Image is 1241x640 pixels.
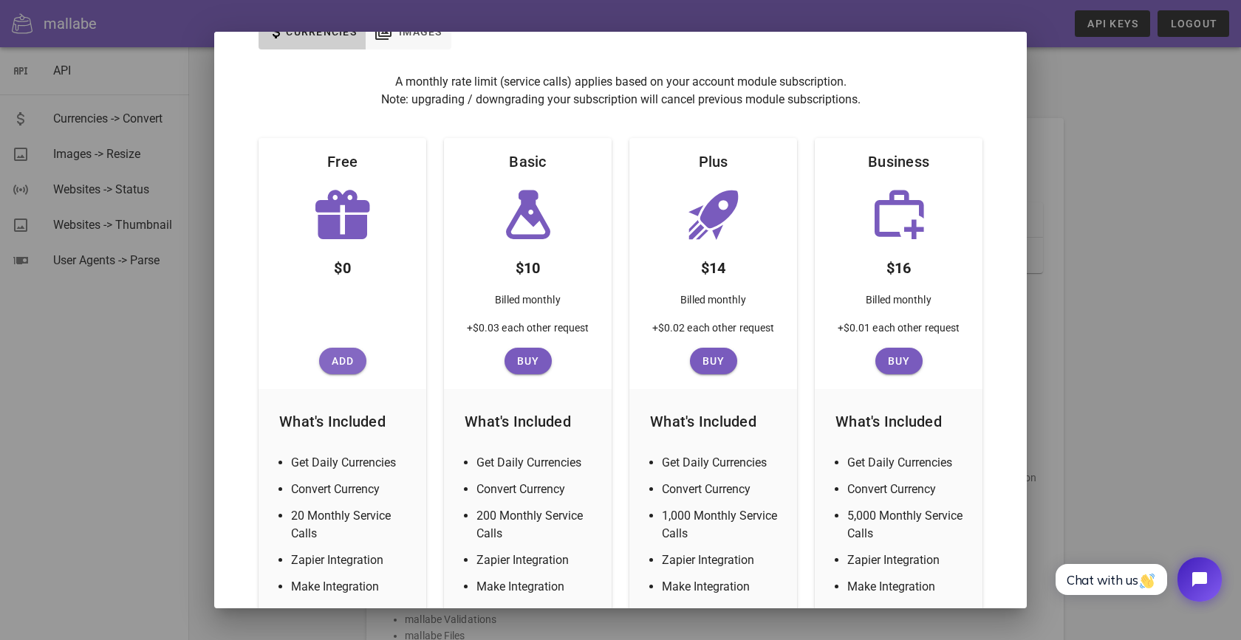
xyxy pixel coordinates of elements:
li: Zapier Integration [662,551,782,569]
li: Get Daily Currencies [291,454,411,472]
button: Add [319,348,366,374]
div: Billed monthly [854,286,943,320]
div: Billed monthly [483,286,572,320]
li: Convert Currency [662,481,782,498]
div: Plus [687,138,740,185]
span: Add [325,355,360,367]
div: Billed monthly [669,286,757,320]
li: n8n Integration [662,605,782,622]
button: Buy [875,348,923,374]
button: Images [366,14,451,49]
span: Images [398,26,442,38]
div: +$0.02 each other request [640,320,787,348]
div: $16 [875,244,923,286]
li: Make Integration [291,578,411,596]
div: +$0.03 each other request [455,320,601,348]
li: Convert Currency [476,481,597,498]
div: What's Included [824,398,974,445]
button: Buy [690,348,737,374]
li: 1,000 Monthly Service Calls [662,507,782,543]
div: What's Included [453,398,603,445]
li: 20 Monthly Service Calls [291,507,411,543]
li: Make Integration [662,578,782,596]
li: Get Daily Currencies [847,454,968,472]
div: $0 [322,244,363,286]
p: A monthly rate limit (service calls) applies based on your account module subscription. Note: upg... [259,73,982,109]
button: Buy [505,348,552,374]
div: +$0.01 each other request [826,320,972,348]
li: 200 Monthly Service Calls [476,507,597,543]
li: Get Daily Currencies [476,454,597,472]
div: $10 [504,244,553,286]
li: Convert Currency [847,481,968,498]
li: Zapier Integration [847,551,968,569]
span: Buy [881,355,917,367]
div: $14 [689,244,738,286]
li: Get Daily Currencies [662,454,782,472]
li: Convert Currency [291,481,411,498]
div: Free [315,138,369,185]
div: What's Included [638,398,788,445]
span: Currencies [285,26,357,38]
li: n8n Integration [847,605,968,622]
li: Make Integration [847,578,968,596]
li: n8n Integration [291,605,411,622]
li: Make Integration [476,578,597,596]
button: Currencies [259,14,366,49]
span: Buy [696,355,731,367]
div: Basic [497,138,558,185]
li: 5,000 Monthly Service Calls [847,507,968,543]
span: Buy [510,355,546,367]
li: n8n Integration [476,605,597,622]
li: Zapier Integration [476,551,597,569]
div: What's Included [267,398,417,445]
li: Zapier Integration [291,551,411,569]
div: Business [856,138,941,185]
iframe: Tidio Chat [1039,545,1234,614]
